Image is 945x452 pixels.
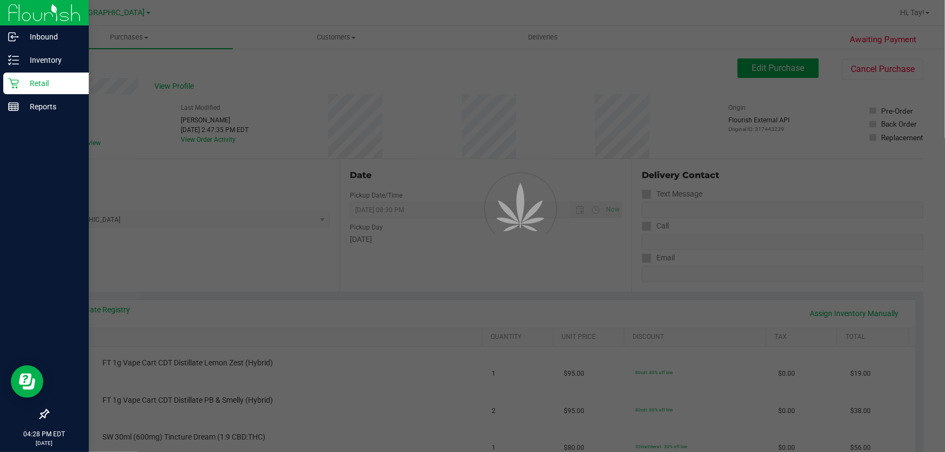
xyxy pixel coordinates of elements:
[8,78,19,89] inline-svg: Retail
[19,77,84,90] p: Retail
[19,54,84,67] p: Inventory
[19,100,84,113] p: Reports
[11,365,43,398] iframe: Resource center
[8,101,19,112] inline-svg: Reports
[8,31,19,42] inline-svg: Inbound
[8,55,19,65] inline-svg: Inventory
[5,439,84,447] p: [DATE]
[5,429,84,439] p: 04:28 PM EDT
[19,30,84,43] p: Inbound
